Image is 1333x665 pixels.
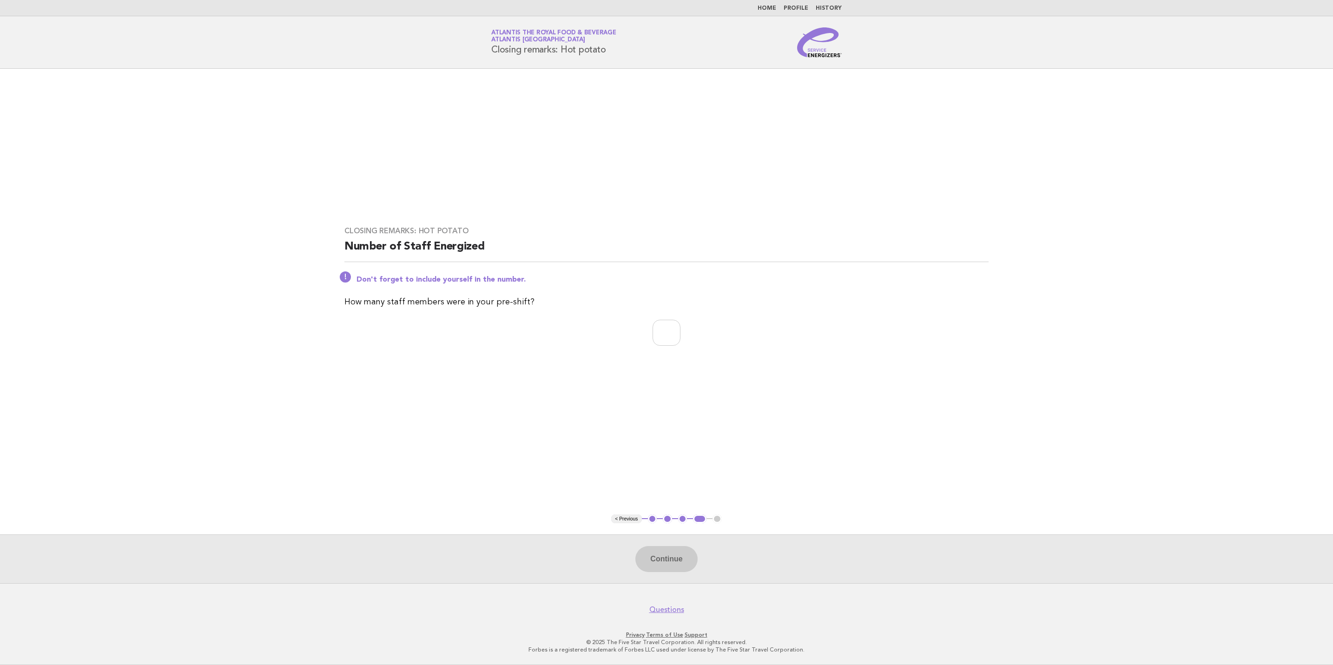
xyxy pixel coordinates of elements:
p: Forbes is a registered trademark of Forbes LLC used under license by The Five Star Travel Corpora... [382,646,951,653]
a: Questions [649,605,684,614]
button: 4 [693,514,706,524]
button: < Previous [611,514,641,524]
a: Profile [784,6,808,11]
p: How many staff members were in your pre-shift? [344,296,989,309]
p: © 2025 The Five Star Travel Corporation. All rights reserved. [382,639,951,646]
a: Support [685,632,707,638]
a: History [816,6,842,11]
h3: Closing remarks: Hot potato [344,226,989,236]
button: 2 [663,514,672,524]
p: · · [382,631,951,639]
a: Terms of Use [646,632,683,638]
h1: Closing remarks: Hot potato [491,30,616,54]
p: Don't forget to include yourself in the number. [356,275,989,284]
button: 1 [648,514,657,524]
a: Atlantis the Royal Food & BeverageAtlantis [GEOGRAPHIC_DATA] [491,30,616,43]
a: Home [758,6,776,11]
h2: Number of Staff Energized [344,239,989,262]
a: Privacy [626,632,645,638]
img: Service Energizers [797,27,842,57]
button: 3 [678,514,687,524]
span: Atlantis [GEOGRAPHIC_DATA] [491,37,585,43]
